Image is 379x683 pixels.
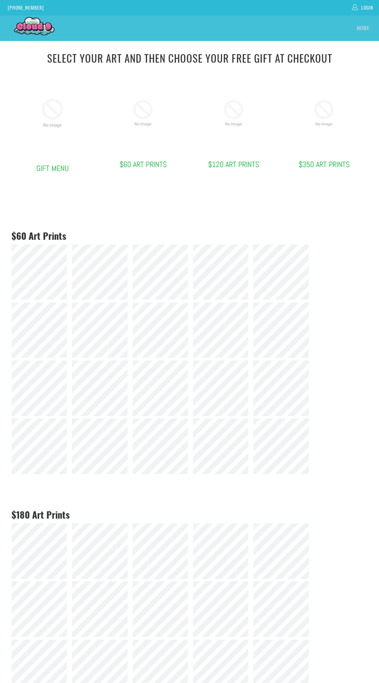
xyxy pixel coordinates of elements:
[105,75,181,151] img: no-image-2048-a2addb12.gif
[8,49,371,66] h1: Select your art and then choose your free gift at checkout
[192,72,275,176] a: $120 Art Prints
[282,72,365,176] a: $350 art Prints
[357,19,369,37] a: Home
[11,156,94,180] p: Gift Menu
[12,229,367,242] a: $60 Art Prints
[286,152,362,176] p: $350 art Prints
[196,152,271,176] p: $120 Art Prints
[101,72,184,176] a: $60 Art Prints
[196,75,271,151] img: no-image-2048-a2addb12.gif
[286,75,362,151] img: no-image-2048-a2addb12.gif
[105,152,181,176] p: $60 Art Prints
[11,72,94,155] img: no-image-2048-a2addb12.gif
[14,16,55,39] img: Cloud 9
[12,507,367,521] a: $180 Art Prints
